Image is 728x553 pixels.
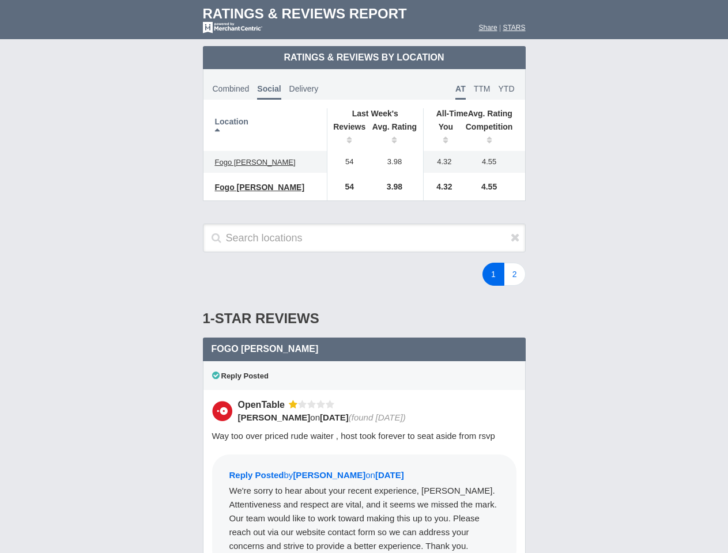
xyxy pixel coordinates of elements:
[424,108,525,119] th: Avg. Rating
[257,84,281,100] span: Social
[327,151,366,173] td: 54
[424,119,459,151] th: You: activate to sort column ascending
[366,151,424,173] td: 3.98
[504,263,526,286] a: 2
[482,263,504,286] a: 1
[212,372,269,380] span: Reply Posted
[238,412,311,422] span: [PERSON_NAME]
[327,119,366,151] th: Reviews: activate to sort column ascending
[203,46,526,69] td: Ratings & Reviews by Location
[209,156,301,169] a: Fogo [PERSON_NAME]
[436,109,468,118] span: All-Time
[212,344,319,354] span: Fogo [PERSON_NAME]
[212,401,232,421] img: OpenTable
[455,84,466,100] span: AT
[238,399,289,411] div: OpenTable
[203,22,262,33] img: mc-powered-by-logo-white-103.png
[366,173,424,200] td: 3.98
[229,469,499,484] div: by on
[229,470,284,480] span: Reply Posted
[375,470,404,480] span: [DATE]
[289,84,319,93] span: Delivery
[327,173,366,200] td: 54
[212,431,495,441] span: Way too over priced rude waiter , host took forever to seat aside from rsvp
[459,151,525,173] td: 4.55
[366,119,424,151] th: Avg. Rating: activate to sort column ascending
[229,484,499,553] div: We're sorry to hear about your recent experience, [PERSON_NAME]. Attentiveness and respect are vi...
[320,412,349,422] span: [DATE]
[215,158,296,166] span: Fogo [PERSON_NAME]
[424,151,459,173] td: 4.32
[238,411,509,423] div: on
[503,24,525,32] a: STARS
[215,183,305,192] span: Fogo [PERSON_NAME]
[459,119,525,151] th: Competition: activate to sort column ascending
[203,300,526,338] div: 1-Star Reviews
[479,24,497,32] a: Share
[349,412,406,422] span: (found [DATE])
[499,24,501,32] span: |
[203,108,327,151] th: Location: activate to sort column descending
[474,84,491,93] span: TTM
[424,173,459,200] td: 4.32
[459,173,525,200] td: 4.55
[293,470,365,480] span: [PERSON_NAME]
[499,84,515,93] span: YTD
[327,108,423,119] th: Last Week's
[213,84,250,93] span: Combined
[209,180,311,194] a: Fogo [PERSON_NAME]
